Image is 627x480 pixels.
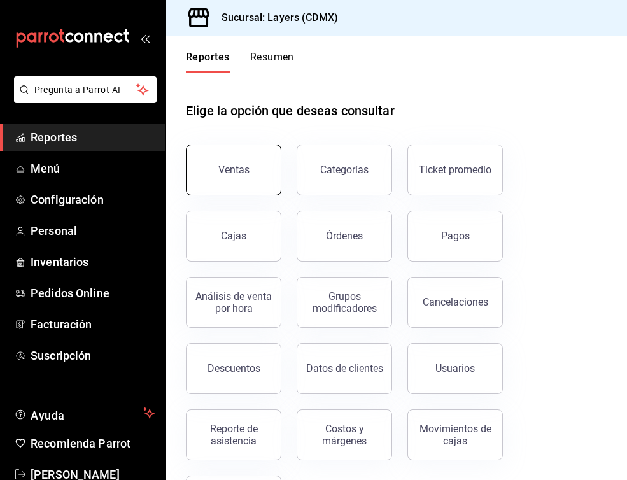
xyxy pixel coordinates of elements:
div: Usuarios [435,362,475,374]
button: Resumen [250,51,294,73]
div: Movimientos de cajas [416,423,495,447]
div: Categorías [320,164,369,176]
div: Datos de clientes [306,362,383,374]
button: Movimientos de cajas [407,409,503,460]
span: Reportes [31,129,155,146]
button: Costos y márgenes [297,409,392,460]
div: Ventas [218,164,250,176]
h3: Sucursal: Layers (CDMX) [211,10,338,25]
div: Descuentos [208,362,260,374]
div: Grupos modificadores [305,290,384,314]
div: Análisis de venta por hora [194,290,273,314]
button: Pregunta a Parrot AI [14,76,157,103]
div: Órdenes [326,230,363,242]
span: Inventarios [31,253,155,271]
button: Cancelaciones [407,277,503,328]
div: Reporte de asistencia [194,423,273,447]
div: Cajas [221,229,247,244]
span: Recomienda Parrot [31,435,155,452]
span: Suscripción [31,347,155,364]
button: Descuentos [186,343,281,394]
button: Órdenes [297,211,392,262]
button: Datos de clientes [297,343,392,394]
span: Pedidos Online [31,285,155,302]
div: Cancelaciones [423,296,488,308]
a: Pregunta a Parrot AI [9,92,157,106]
div: navigation tabs [186,51,294,73]
button: Ventas [186,145,281,195]
div: Ticket promedio [419,164,491,176]
span: Pregunta a Parrot AI [34,83,137,97]
button: Grupos modificadores [297,277,392,328]
span: Personal [31,222,155,239]
span: Configuración [31,191,155,208]
div: Costos y márgenes [305,423,384,447]
span: Ayuda [31,406,138,421]
span: Facturación [31,316,155,333]
a: Cajas [186,211,281,262]
button: Pagos [407,211,503,262]
button: Reportes [186,51,230,73]
button: open_drawer_menu [140,33,150,43]
button: Categorías [297,145,392,195]
span: Menú [31,160,155,177]
button: Ticket promedio [407,145,503,195]
button: Usuarios [407,343,503,394]
button: Análisis de venta por hora [186,277,281,328]
h1: Elige la opción que deseas consultar [186,101,395,120]
button: Reporte de asistencia [186,409,281,460]
div: Pagos [441,230,470,242]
